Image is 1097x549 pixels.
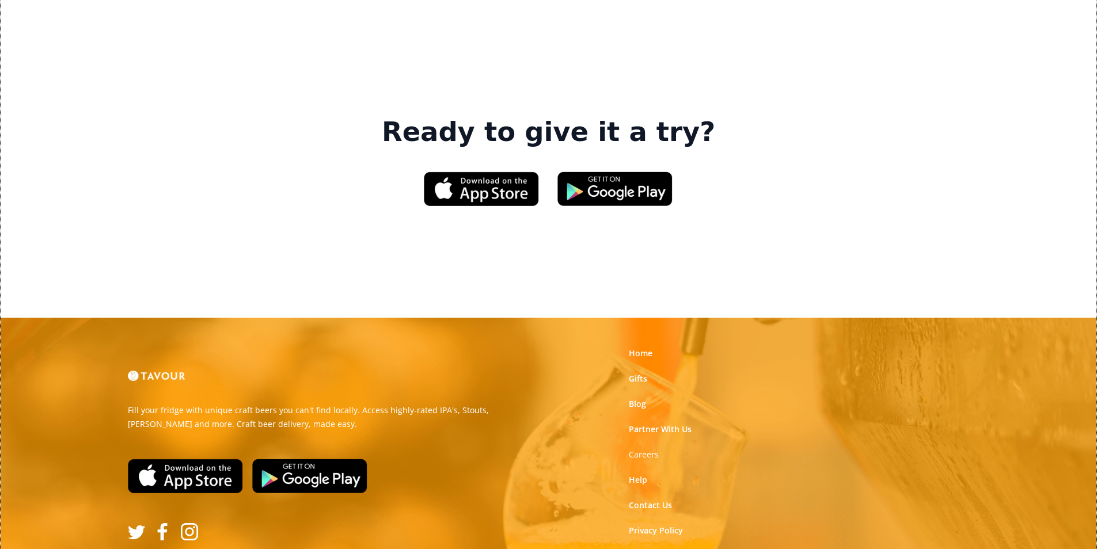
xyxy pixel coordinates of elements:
[629,348,652,359] a: Home
[629,525,683,536] a: Privacy Policy
[629,398,646,410] a: Blog
[629,424,692,435] a: Partner With Us
[629,449,659,460] a: Careers
[128,403,540,431] p: Fill your fridge with unique craft beers you can't find locally. Access highly-rated IPA's, Stout...
[629,474,647,486] a: Help
[629,500,672,511] a: Contact Us
[629,449,659,460] strong: Careers
[629,373,647,384] a: Gifts
[382,116,715,148] strong: Ready to give it a try?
